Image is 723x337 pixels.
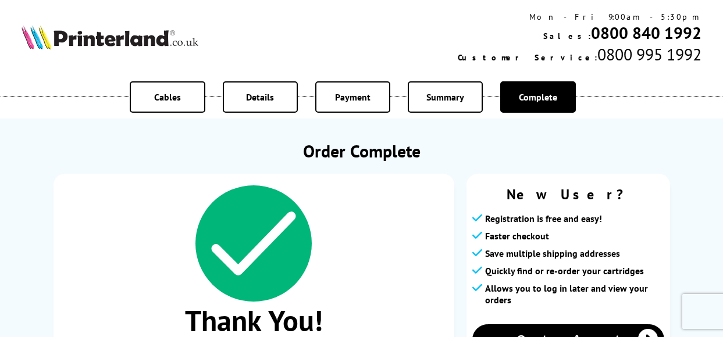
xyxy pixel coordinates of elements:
[458,12,701,22] div: Mon - Fri 9:00am - 5:30pm
[519,91,557,103] span: Complete
[485,230,549,242] span: Faster checkout
[246,91,274,103] span: Details
[485,265,644,277] span: Quickly find or re-order your cartridges
[485,248,620,259] span: Save multiple shipping addresses
[458,52,597,63] span: Customer Service:
[485,282,664,306] span: Allows you to log in later and view your orders
[472,185,664,203] span: New User?
[335,91,371,103] span: Payment
[54,139,670,162] h1: Order Complete
[485,213,602,224] span: Registration is free and easy!
[591,22,701,44] a: 0800 840 1992
[22,25,198,50] img: Printerland Logo
[154,91,181,103] span: Cables
[426,91,464,103] span: Summary
[543,31,591,41] span: Sales:
[597,44,701,65] span: 0800 995 1992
